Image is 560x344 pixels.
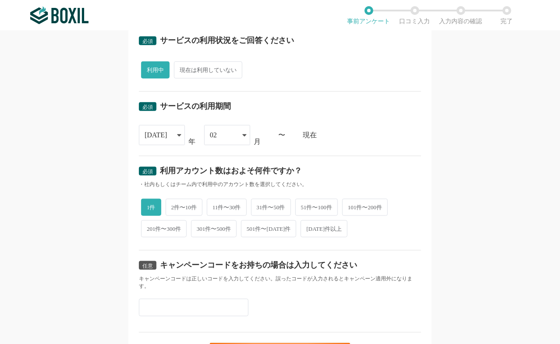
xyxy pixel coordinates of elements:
[303,132,421,139] div: 現在
[438,6,484,25] li: 入力内容の確認
[142,104,153,110] span: 必須
[210,125,217,145] div: 02
[174,61,242,79] span: 現在は利用していない
[188,138,195,145] div: 年
[251,199,291,216] span: 31件〜50件
[342,199,388,216] span: 101件〜200件
[166,199,203,216] span: 2件〜10件
[160,102,231,110] div: サービスの利用期間
[141,61,170,79] span: 利用中
[346,6,392,25] li: 事前アンケート
[392,6,438,25] li: 口コミ入力
[301,220,347,237] span: [DATE]件以上
[142,168,153,175] span: 必須
[484,6,530,25] li: 完了
[139,181,421,188] div: ・社内もしくはチーム内で利用中のアカウント数を選択してください。
[30,7,89,24] img: ボクシルSaaS_ロゴ
[241,220,296,237] span: 501件〜[DATE]件
[139,275,421,290] div: キャンペーンコードは正しいコードを入力してください。誤ったコードが入力されるとキャンペーン適用外になります。
[191,220,237,237] span: 301件〜500件
[141,199,161,216] span: 1件
[295,199,338,216] span: 51件〜100件
[160,36,294,44] div: サービスの利用状況をご回答ください
[160,261,357,269] div: キャンペーンコードをお持ちの場合は入力してください
[278,132,285,139] div: 〜
[160,167,302,175] div: 利用アカウント数はおよそ何件ですか？
[207,199,247,216] span: 11件〜30件
[145,125,167,145] div: [DATE]
[254,138,261,145] div: 月
[142,263,153,269] span: 任意
[142,38,153,44] span: 必須
[141,220,187,237] span: 201件〜300件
